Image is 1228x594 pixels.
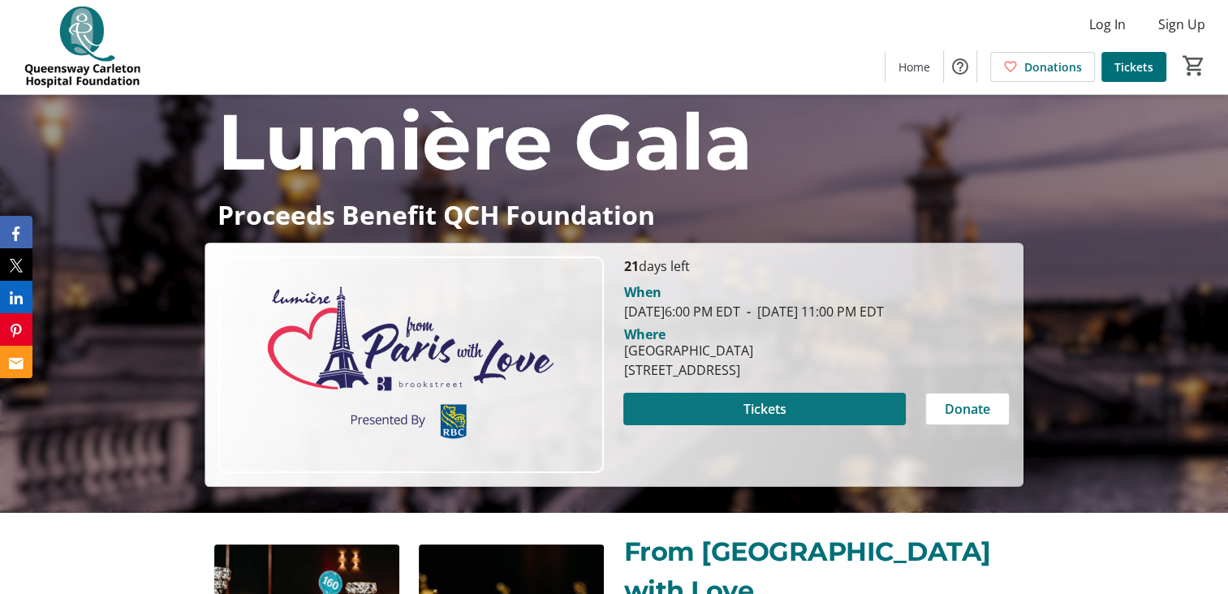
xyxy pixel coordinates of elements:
a: Home [885,52,943,82]
button: Sign Up [1145,11,1218,37]
p: days left [623,256,1009,276]
button: Tickets [623,393,905,425]
div: [GEOGRAPHIC_DATA] [623,341,752,360]
p: Proceeds Benefit QCH Foundation [218,200,1010,229]
div: [STREET_ADDRESS] [623,360,752,380]
a: Tickets [1101,52,1166,82]
span: [DATE] 11:00 PM EDT [739,303,883,321]
img: Campaign CTA Media Photo [218,256,604,473]
a: Donations [990,52,1095,82]
button: Help [944,50,976,83]
div: Where [623,328,665,341]
span: Tickets [743,399,786,419]
span: - [739,303,756,321]
button: Log In [1076,11,1139,37]
span: [DATE] 6:00 PM EDT [623,303,739,321]
span: Lumière Gala [218,94,752,189]
div: When [623,282,661,302]
button: Cart [1179,51,1209,80]
span: Donate [945,399,990,419]
img: QCH Foundation's Logo [10,6,154,88]
span: 21 [623,257,638,275]
button: Donate [925,393,1010,425]
span: Log In [1089,15,1126,34]
span: Tickets [1114,58,1153,75]
span: Home [898,58,930,75]
span: Donations [1024,58,1082,75]
span: Sign Up [1158,15,1205,34]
